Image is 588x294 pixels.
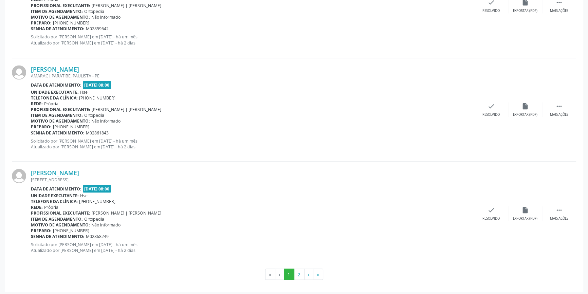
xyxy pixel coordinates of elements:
[31,89,79,95] b: Unidade executante:
[550,216,568,221] div: Mais ações
[92,3,161,8] span: [PERSON_NAME] | [PERSON_NAME]
[84,216,104,222] span: Ortopedia
[31,118,90,124] b: Motivo de agendamento:
[91,14,121,20] span: Não informado
[31,177,474,182] div: [STREET_ADDRESS]
[31,198,78,204] b: Telefone da clínica:
[550,8,568,13] div: Mais ações
[521,206,529,214] i: insert_drive_file
[550,112,568,117] div: Mais ações
[31,8,83,14] b: Item de agendamento:
[31,73,474,78] div: AMARAGI, PARATIBE, PAULISTA - PE
[83,185,111,192] span: [DATE] 08:00
[31,3,90,8] b: Profissional executante:
[31,34,474,45] p: Solicitado por [PERSON_NAME] em [DATE] - há um mês Atualizado por [PERSON_NAME] em [DATE] - há 2 ...
[80,192,88,198] span: Hse
[53,20,89,26] span: [PHONE_NUMBER]
[91,118,121,124] span: Não informado
[31,138,474,149] p: Solicitado por [PERSON_NAME] em [DATE] - há um mês Atualizado por [PERSON_NAME] em [DATE] - há 2 ...
[83,81,111,89] span: [DATE] 08:00
[294,269,305,280] button: Go to page 2
[284,269,294,280] button: Go to page 1
[31,20,52,26] b: Preparo:
[313,269,323,280] button: Go to last page
[482,112,500,117] div: Resolvido
[44,204,58,210] span: Própria
[86,26,109,32] span: M02859642
[79,198,115,204] span: [PHONE_NUMBER]
[513,8,537,13] div: Exportar (PDF)
[12,169,26,183] img: img
[31,216,83,222] b: Item de agendamento:
[31,130,85,135] b: Senha de atendimento:
[31,227,52,233] b: Preparo:
[84,8,104,14] span: Ortopedia
[31,65,79,73] a: [PERSON_NAME]
[86,233,109,239] span: M02868249
[84,112,104,118] span: Ortopedia
[92,106,161,112] span: [PERSON_NAME] | [PERSON_NAME]
[31,14,90,20] b: Motivo de agendamento:
[53,227,89,233] span: [PHONE_NUMBER]
[304,269,313,280] button: Go to next page
[80,89,88,95] span: Hse
[12,269,576,280] ul: Pagination
[488,206,495,214] i: check
[31,204,43,210] b: Rede:
[513,216,537,221] div: Exportar (PDF)
[92,210,161,216] span: [PERSON_NAME] | [PERSON_NAME]
[31,222,90,227] b: Motivo de agendamento:
[31,186,81,191] b: Data de atendimento:
[31,169,79,176] a: [PERSON_NAME]
[12,65,26,79] img: img
[555,102,563,110] i: 
[31,100,43,106] b: Rede:
[31,124,52,129] b: Preparo:
[31,106,90,112] b: Profissional executante:
[91,222,121,227] span: Não informado
[488,102,495,110] i: check
[482,8,500,13] div: Resolvido
[31,82,81,88] b: Data de atendimento:
[31,210,90,216] b: Profissional executante:
[44,100,58,106] span: Própria
[555,206,563,214] i: 
[31,112,83,118] b: Item de agendamento:
[31,26,85,32] b: Senha de atendimento:
[86,130,109,135] span: M02861843
[79,95,115,100] span: [PHONE_NUMBER]
[521,102,529,110] i: insert_drive_file
[482,216,500,221] div: Resolvido
[53,124,89,129] span: [PHONE_NUMBER]
[31,233,85,239] b: Senha de atendimento:
[31,95,78,100] b: Telefone da clínica:
[31,192,79,198] b: Unidade executante:
[513,112,537,117] div: Exportar (PDF)
[31,241,474,253] p: Solicitado por [PERSON_NAME] em [DATE] - há um mês Atualizado por [PERSON_NAME] em [DATE] - há 2 ...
